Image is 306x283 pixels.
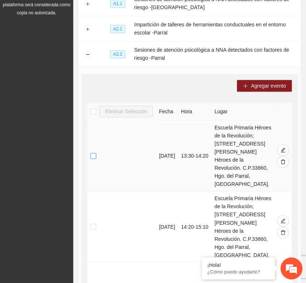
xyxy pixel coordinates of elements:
[178,121,211,191] td: 13:30 - 14:20
[280,230,286,236] span: delete
[207,262,269,268] div: ¡Hola!
[120,4,138,21] div: Minimizar ventana de chat en vivo
[156,191,178,262] td: [DATE]
[110,50,125,58] span: A2.2
[277,144,289,156] button: edit
[131,41,301,67] td: Sesiones de atención psicológica a NNA detectados con factores de riesgo -Parral
[85,1,90,7] button: Expand row
[237,80,292,92] button: plusAgregar evento
[207,269,269,275] p: ¿Cómo puedo ayudarte?
[212,103,274,121] th: Lugar
[280,147,286,153] span: edit
[38,37,123,47] div: Chatee con nosotros ahora
[131,16,301,41] td: Impartición de talleres de herramientas conductuales en el entorno escolar -Parral
[212,121,274,191] td: Escuela Primaria Héroes de la Revolución; [STREET_ADDRESS][PERSON_NAME] Héroes de la Revolución. ...
[212,191,274,262] td: Escuela Primaria Héroes de la Revolución; [STREET_ADDRESS][PERSON_NAME] Héroes de la Revolución. ...
[178,191,211,262] td: 14:20 - 15:10
[178,103,211,121] th: Hora
[99,106,153,117] button: Eliminar Selección
[251,82,286,90] span: Agregar evento
[85,26,90,32] button: Expand row
[277,156,289,168] button: delete
[277,227,289,238] button: delete
[85,51,90,57] button: Collapse row
[280,218,286,224] span: edit
[110,25,125,33] span: A2.1
[156,103,178,121] th: Fecha
[243,83,248,89] span: plus
[280,159,286,165] span: delete
[4,200,139,226] textarea: Escriba su mensaje y pulse “Intro”
[156,121,178,191] td: [DATE]
[42,98,101,172] span: Estamos en línea.
[277,215,289,227] button: edit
